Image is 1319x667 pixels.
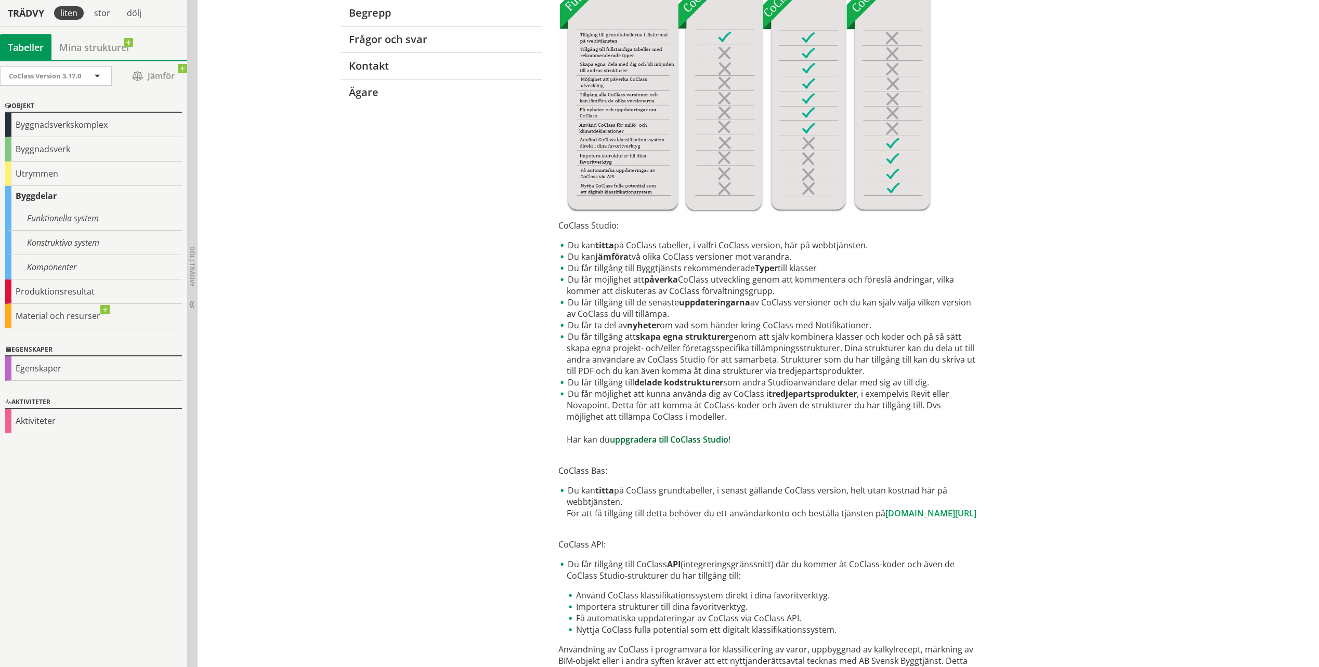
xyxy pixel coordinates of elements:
a: uppgradera till CoClass Studio [610,434,728,445]
p: CoClass Bas: [558,453,979,476]
div: Objekt [5,100,182,113]
a: [DOMAIN_NAME][URL] [885,508,976,519]
strong: påverka [644,274,678,285]
li: Du får möjlighet att CoClass utveckling genom att kommentera och föreslå ändringar, vilka kommer ... [558,274,979,297]
span: CoClass Version 3.17.0 [9,71,81,81]
div: Produktionsresultat [5,279,182,304]
a: Frågor och svar [340,26,542,52]
div: Egenskaper [5,356,182,381]
li: Nyttja CoClass fulla potential som ett digitalt klassifikationssystem. [567,624,979,635]
div: Utrymmen [5,162,182,186]
div: Byggnadsverkskomplex [5,113,182,137]
li: Du kan på CoClass grundtabeller, i senast gällande CoClass version, helt utan kostnad här på webb... [558,485,979,519]
div: liten [54,6,84,20]
strong: Typer [755,262,778,274]
strong: tredjepartsprodukter [768,388,857,399]
div: stor [88,6,116,20]
li: Importera strukturer till dina favoritverktyg. [567,601,979,612]
strong: titta [595,239,614,251]
strong: nyheter [627,319,660,331]
div: Konstruktiva system [5,231,182,255]
div: Byggdelar [5,186,182,206]
li: Du får tillgång till CoClass (integreringsgränssnitt) där du kommer åt CoClass-koder och även de ... [558,558,979,635]
div: Aktiviteter [5,396,182,409]
li: Du kan på CoClass tabeller, i valfri CoClass version, här på webbtjänsten. [558,239,979,251]
p: CoClass Studio: [558,220,979,231]
a: Mina strukturer [51,34,138,60]
strong: delade kodstrukturer [634,377,723,388]
strong: skapa egna strukturer [636,331,729,342]
p: CoClass API: [558,527,979,550]
div: Byggnadsverk [5,137,182,162]
strong: uppdateringarna [679,297,750,308]
li: Få automatiska uppdateringar av CoClass via CoClass API. [567,612,979,624]
div: Funktionella system [5,206,182,231]
a: Ägare [340,79,542,105]
div: dölj [121,6,148,20]
li: Du får tillgång att genom att själv kombinera klasser och koder och på så sätt skapa egna projekt... [558,331,979,377]
li: Du får tillgång till som andra Studioanvändare delar med sig av till dig. [558,377,979,388]
div: Komponenter [5,255,182,279]
strong: API [667,558,681,570]
li: Du får tillgång till de senaste av CoClass versioner och du kan själv välja vilken version av CoC... [558,297,979,319]
li: Använd CoClass klassifikationssystem direkt i dina favoritverktyg. [567,590,979,601]
span: Dölj trädvy [188,246,197,287]
strong: jämföra [595,251,629,262]
li: Du får möjlighet att kunna använda dig av CoClass i , i exempelvis Revit eller Novapoint. Detta f... [558,388,979,445]
span: Jämför [122,67,185,85]
div: Aktiviteter [5,409,182,433]
a: Kontakt [340,52,542,79]
li: Du kan två olika CoClass versioner mot varandra. [558,251,979,262]
strong: titta [595,485,614,496]
li: Du får tillgång till Byggtjänsts rekommenderade till klasser [558,262,979,274]
li: Du får ta del av om vad som händer kring CoClass med Notifikationer. [558,319,979,331]
div: Trädvy [2,7,50,19]
div: Material och resurser [5,304,182,328]
div: Egenskaper [5,344,182,356]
